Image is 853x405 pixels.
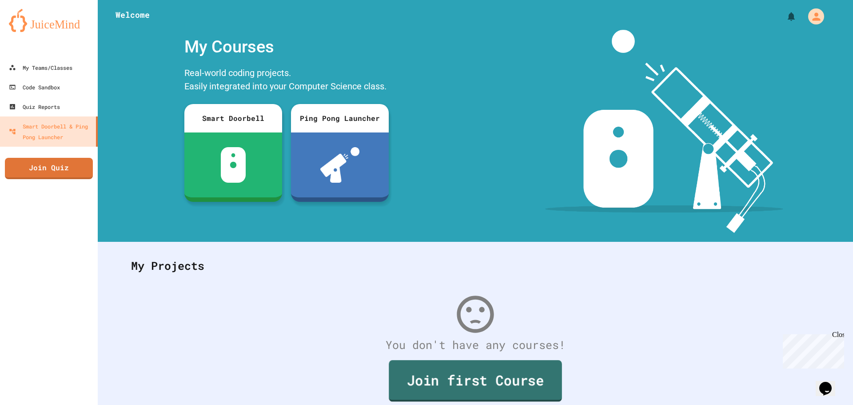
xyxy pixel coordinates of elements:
[9,9,89,32] img: logo-orange.svg
[545,30,783,233] img: banner-image-my-projects.png
[221,147,246,183] img: sdb-white.svg
[816,369,844,396] iframe: chat widget
[291,104,389,132] div: Ping Pong Launcher
[5,158,93,179] a: Join Quiz
[122,249,829,283] div: My Projects
[320,147,360,183] img: ppl-with-ball.png
[389,360,562,401] a: Join first Course
[9,101,60,112] div: Quiz Reports
[9,121,92,142] div: Smart Doorbell & Ping Pong Launcher
[779,331,844,369] iframe: chat widget
[4,4,61,56] div: Chat with us now!Close
[180,30,393,64] div: My Courses
[9,62,72,73] div: My Teams/Classes
[122,337,829,353] div: You don't have any courses!
[184,104,282,132] div: Smart Doorbell
[180,64,393,97] div: Real-world coding projects. Easily integrated into your Computer Science class.
[799,6,826,27] div: My Account
[769,9,799,24] div: My Notifications
[9,82,60,92] div: Code Sandbox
